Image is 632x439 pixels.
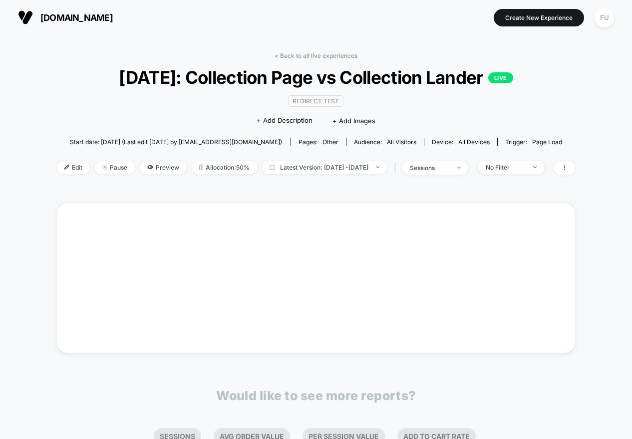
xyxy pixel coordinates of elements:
[322,138,338,146] span: other
[18,10,33,25] img: Visually logo
[488,72,513,83] p: LIVE
[299,138,338,146] div: Pages:
[95,161,135,174] span: Pause
[262,161,387,174] span: Latest Version: [DATE] - [DATE]
[102,165,107,170] img: end
[376,166,379,168] img: end
[424,138,497,146] span: Device:
[410,164,450,172] div: sessions
[15,9,116,25] button: [DOMAIN_NAME]
[505,138,562,146] div: Trigger:
[270,165,275,170] img: calendar
[275,52,357,59] a: < Back to all live experiences
[192,161,257,174] span: Allocation: 50%
[216,388,416,403] p: Would like to see more reports?
[257,116,313,126] span: + Add Description
[592,7,617,28] button: FU
[392,161,402,175] span: |
[595,8,614,27] div: FU
[387,138,416,146] span: All Visitors
[332,117,375,125] span: + Add Images
[494,9,584,26] button: Create New Experience
[354,138,416,146] div: Audience:
[64,165,69,170] img: edit
[70,138,282,146] span: Start date: [DATE] (Last edit [DATE] by [EMAIL_ADDRESS][DOMAIN_NAME])
[57,161,90,174] span: Edit
[533,166,537,168] img: end
[83,67,549,88] span: [DATE]: Collection Page vs Collection Lander
[40,12,113,23] span: [DOMAIN_NAME]
[486,164,526,171] div: No Filter
[199,165,203,170] img: rebalance
[140,161,187,174] span: Preview
[458,138,490,146] span: all devices
[532,138,562,146] span: Page Load
[457,167,461,169] img: end
[288,95,343,107] span: Redirect Test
